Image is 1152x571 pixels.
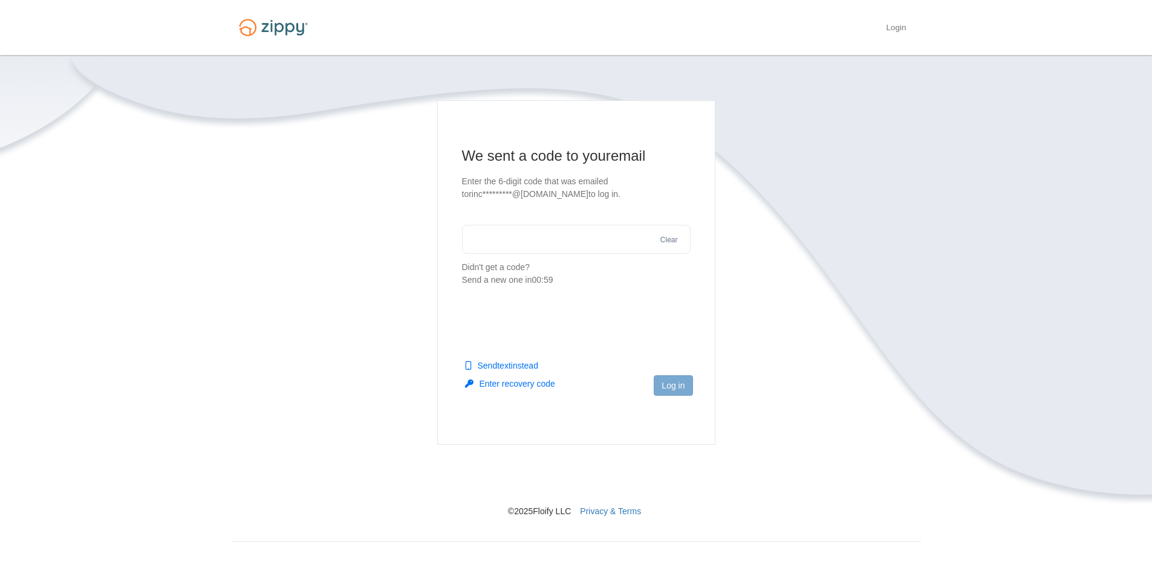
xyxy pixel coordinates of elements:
[462,261,691,286] p: Didn't get a code?
[465,360,538,372] button: Sendtextinstead
[462,146,691,166] h1: We sent a code to your email
[465,378,555,390] button: Enter recovery code
[462,175,691,201] p: Enter the 6-digit code that was emailed to rinc*********@[DOMAIN_NAME] to log in.
[232,445,921,517] nav: © 2025 Floify LLC
[654,375,692,396] button: Log in
[580,506,641,516] a: Privacy & Terms
[462,274,691,286] div: Send a new one in 00:59
[657,234,682,246] button: Clear
[886,23,906,35] a: Login
[232,13,315,42] img: Logo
